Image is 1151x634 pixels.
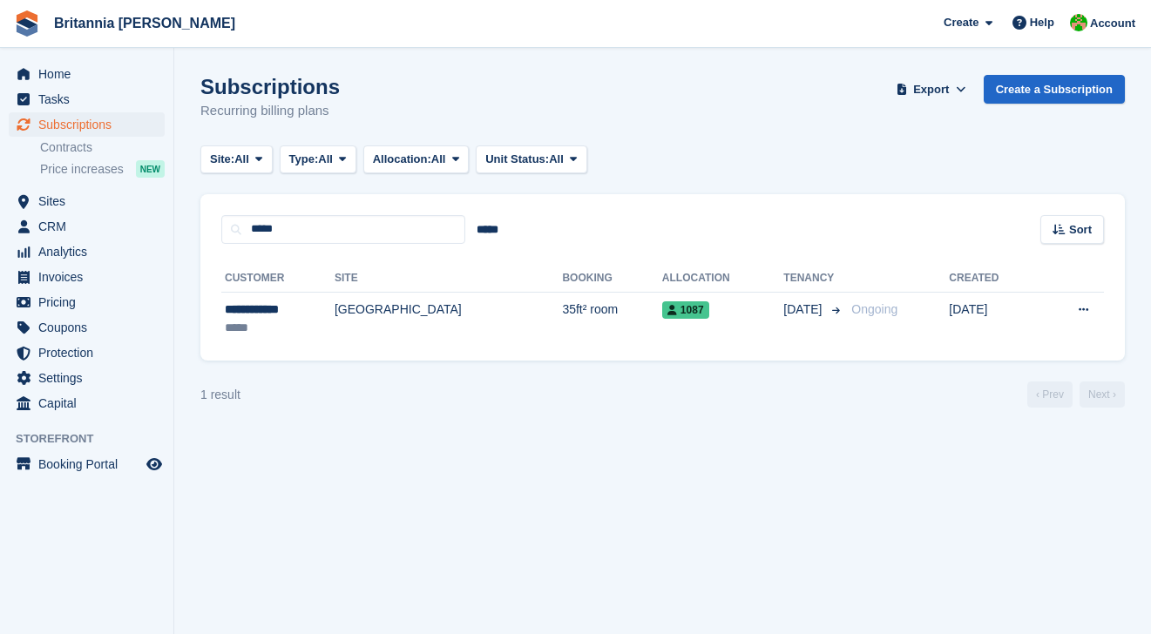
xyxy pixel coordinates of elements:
span: Tasks [38,87,143,111]
a: menu [9,315,165,340]
span: Subscriptions [38,112,143,137]
span: Home [38,62,143,86]
span: Invoices [38,265,143,289]
span: Unit Status: [485,151,549,168]
td: [GEOGRAPHIC_DATA] [335,292,562,347]
img: Wendy Thorp [1070,14,1087,31]
span: Booking Portal [38,452,143,476]
span: [DATE] [783,300,825,319]
button: Type: All [280,145,356,174]
a: menu [9,290,165,314]
a: menu [9,189,165,213]
a: Next [1080,381,1125,408]
button: Allocation: All [363,145,470,174]
button: Export [893,75,970,104]
nav: Page [1024,381,1128,408]
span: All [318,151,333,168]
span: Export [913,81,949,98]
p: Recurring billing plans [200,101,340,121]
span: Site: [210,151,234,168]
button: Site: All [200,145,273,174]
a: Create a Subscription [984,75,1125,104]
a: menu [9,341,165,365]
a: Contracts [40,139,165,156]
a: menu [9,87,165,111]
h1: Subscriptions [200,75,340,98]
span: 1087 [662,301,709,319]
a: menu [9,214,165,239]
td: [DATE] [949,292,1038,347]
span: Type: [289,151,319,168]
span: All [234,151,249,168]
th: Booking [562,265,661,293]
th: Tenancy [783,265,844,293]
span: Account [1090,15,1135,32]
button: Unit Status: All [476,145,586,174]
a: menu [9,452,165,476]
a: menu [9,112,165,137]
span: Settings [38,366,143,390]
a: Previous [1027,381,1073,408]
span: Protection [38,341,143,365]
div: NEW [136,160,165,178]
span: Coupons [38,315,143,340]
img: stora-icon-8386f47178a22dfd0bd8f6a31ec36ba5ce8667c1dd55bd0f319d3a0aa187defe.svg [14,10,40,37]
span: Price increases [40,161,124,178]
span: Storefront [16,430,173,448]
a: menu [9,391,165,415]
a: menu [9,366,165,390]
span: Capital [38,391,143,415]
span: Help [1030,14,1054,31]
span: All [549,151,564,168]
span: Sites [38,189,143,213]
th: Site [335,265,562,293]
th: Created [949,265,1038,293]
span: Analytics [38,239,143,264]
a: menu [9,62,165,86]
span: Create [944,14,978,31]
span: CRM [38,214,143,239]
th: Customer [221,265,335,293]
a: Britannia [PERSON_NAME] [47,9,242,37]
span: All [431,151,446,168]
span: Sort [1069,221,1092,239]
span: Allocation: [373,151,431,168]
td: 35ft² room [562,292,661,347]
th: Allocation [662,265,784,293]
a: Price increases NEW [40,159,165,179]
span: Pricing [38,290,143,314]
a: Preview store [144,454,165,475]
a: menu [9,239,165,264]
div: 1 result [200,386,240,404]
span: Ongoing [851,302,897,316]
a: menu [9,265,165,289]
